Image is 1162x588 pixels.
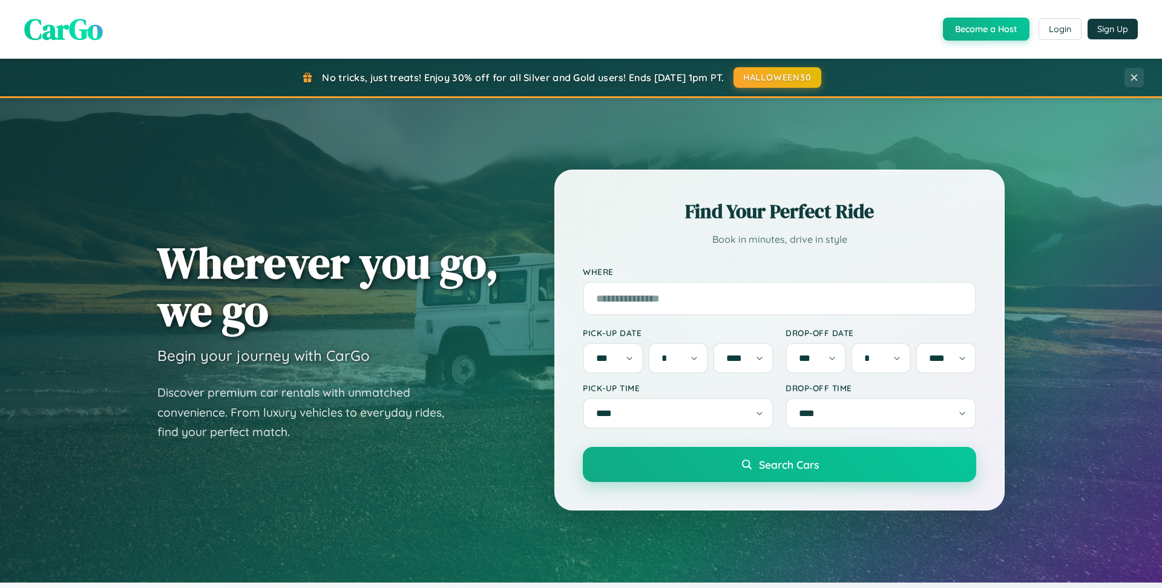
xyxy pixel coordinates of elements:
[24,9,103,49] span: CarGo
[583,231,976,248] p: Book in minutes, drive in style
[157,346,370,365] h3: Begin your journey with CarGo
[734,67,821,88] button: HALLOWEEN30
[157,239,499,334] h1: Wherever you go, we go
[583,383,773,393] label: Pick-up Time
[583,266,976,277] label: Where
[157,383,460,442] p: Discover premium car rentals with unmatched convenience. From luxury vehicles to everyday rides, ...
[583,447,976,482] button: Search Cars
[786,328,976,338] label: Drop-off Date
[322,71,724,84] span: No tricks, just treats! Enjoy 30% off for all Silver and Gold users! Ends [DATE] 1pm PT.
[759,458,819,471] span: Search Cars
[943,18,1029,41] button: Become a Host
[1088,19,1138,39] button: Sign Up
[583,198,976,225] h2: Find Your Perfect Ride
[1039,18,1082,40] button: Login
[786,383,976,393] label: Drop-off Time
[583,328,773,338] label: Pick-up Date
